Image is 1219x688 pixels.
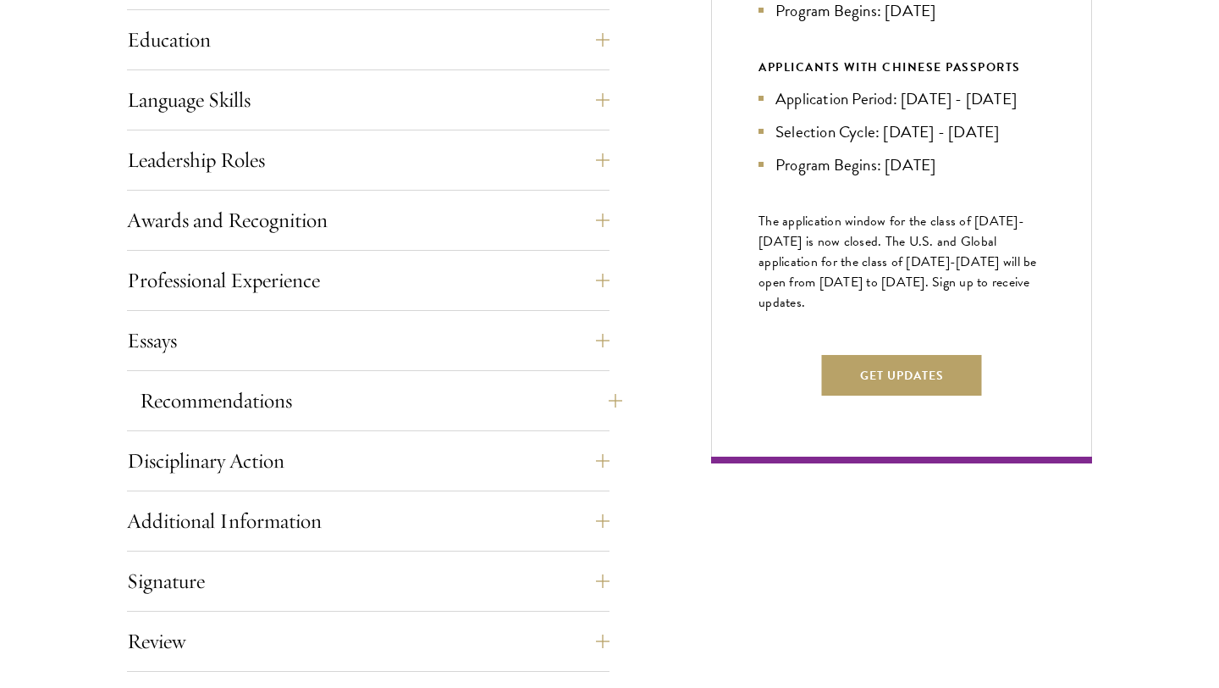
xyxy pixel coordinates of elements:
[127,621,609,662] button: Review
[127,441,609,481] button: Disciplinary Action
[127,19,609,60] button: Education
[127,561,609,602] button: Signature
[127,320,609,361] button: Essays
[127,140,609,180] button: Leadership Roles
[758,57,1045,78] div: APPLICANTS WITH CHINESE PASSPORTS
[758,119,1045,144] li: Selection Cycle: [DATE] - [DATE]
[758,153,1045,177] li: Program Begins: [DATE]
[127,260,609,301] button: Professional Experience
[127,80,609,120] button: Language Skills
[822,355,982,396] button: Get Updates
[140,380,622,421] button: Recommendations
[758,211,1037,313] span: The application window for the class of [DATE]-[DATE] is now closed. The U.S. and Global applicat...
[127,501,609,541] button: Additional Information
[127,200,609,241] button: Awards and Recognition
[758,86,1045,111] li: Application Period: [DATE] - [DATE]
